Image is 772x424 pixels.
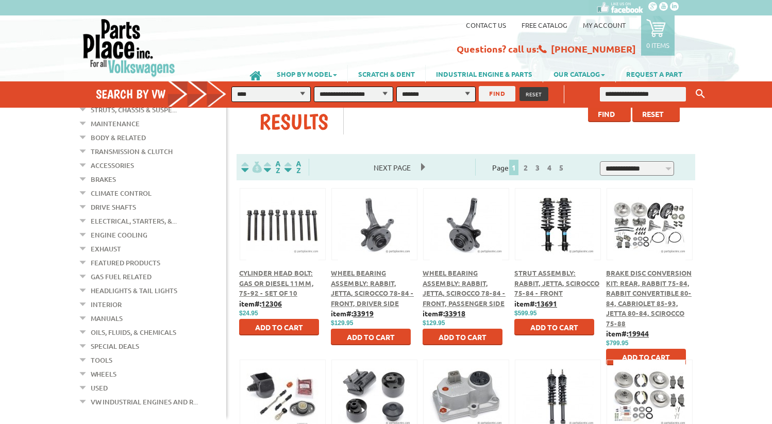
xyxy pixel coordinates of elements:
span: $799.95 [606,340,628,347]
a: Drive Shafts [91,200,136,214]
a: 0 items [641,15,675,56]
button: Find [588,106,631,122]
a: VW Industrial Engines and R... [91,395,198,409]
a: Maintenance [91,117,140,130]
a: Manuals [91,312,123,325]
span: Next Page [363,160,421,175]
a: Strut Assembly: Rabbit, Jetta, Scirocco 75-84 - Front [514,268,599,297]
a: Cylinder Head Bolt: Gas or Diesel 11mm, 75-92 - Set Of 10 [239,268,314,297]
button: FIND [479,86,515,101]
span: Add to Cart [255,323,303,332]
a: 4 [545,163,554,172]
a: Exhaust [91,242,121,256]
a: Contact us [466,21,506,29]
span: $129.95 [423,319,445,327]
span: RESET [526,90,542,98]
a: Accessories [91,159,134,172]
button: Add to Cart [423,329,502,345]
span: $599.95 [514,310,536,317]
u: 33918 [445,309,465,318]
a: Struts, Chassis & Suspe... [91,103,177,116]
a: Wheel Bearing Assembly: Rabbit, Jetta, Scirocco 78-84 - Front, Passenger Side [423,268,506,308]
a: Electrical, Starters, &... [91,214,177,228]
button: Add to Cart [514,319,594,335]
a: Transmission & Clutch [91,145,173,158]
a: Wheel Bearing Assembly: Rabbit, Jetta, Scirocco 78-84 - Front, Driver Side [331,268,414,308]
span: Add to Cart [530,323,578,332]
b: item#: [239,299,282,308]
a: INDUSTRIAL ENGINE & PARTS [426,65,543,82]
a: Climate Control [91,186,152,200]
img: Parts Place Inc! [82,18,176,77]
a: Wheels [91,367,116,381]
a: Tools [91,353,112,367]
u: 13691 [536,299,557,308]
span: 1 [509,160,518,175]
a: Brake Disc Conversion Kit: Rear, Rabbit 75-84, Rabbit Convertible 80-84, Cabriolet 85-93, Jetta 8... [606,268,692,328]
u: 19944 [628,329,649,338]
a: Headlights & Tail Lights [91,284,177,297]
u: 12306 [261,299,282,308]
span: Find [598,109,615,118]
b: item#: [606,329,649,338]
button: RESET [519,87,548,101]
span: Add to Cart [439,332,486,342]
b: item#: [514,299,557,308]
p: 0 items [646,41,669,49]
a: SHOP BY MODEL [266,65,347,82]
a: Brakes [91,173,116,186]
a: Next Page [363,163,421,172]
a: Interior [91,298,122,311]
a: Special Deals [91,340,139,353]
h4: Search by VW [96,87,237,101]
a: 3 [533,163,542,172]
button: Keyword Search [693,86,708,103]
img: filterpricelow.svg [241,161,262,173]
button: Add to Cart [331,329,411,345]
button: Add to Cart [239,319,319,335]
b: item#: [331,309,374,318]
div: Page [475,159,583,176]
img: Sort by Headline [262,161,282,173]
span: Add to Cart [347,332,395,342]
a: Free Catalog [522,21,567,29]
a: 5 [557,163,566,172]
a: REQUEST A PART [616,65,693,82]
a: Gas Fuel Related [91,270,152,283]
button: Add to Cart [606,349,686,365]
a: Engine Cooling [91,228,147,242]
a: SCRATCH & DENT [348,65,425,82]
b: item#: [423,309,465,318]
span: $129.95 [331,319,353,327]
a: My Account [583,21,626,29]
u: 33919 [353,309,374,318]
a: OUR CATALOG [543,65,615,82]
a: Body & Related [91,131,146,144]
a: Oils, Fluids, & Chemicals [91,326,176,339]
a: 2 [521,163,530,172]
span: Reset [642,109,664,118]
a: Used [91,381,108,395]
button: Reset [632,106,680,122]
img: Sort by Sales Rank [282,161,303,173]
span: $24.95 [239,310,258,317]
a: Featured Products [91,256,160,269]
span: Add to Cart [622,352,670,362]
